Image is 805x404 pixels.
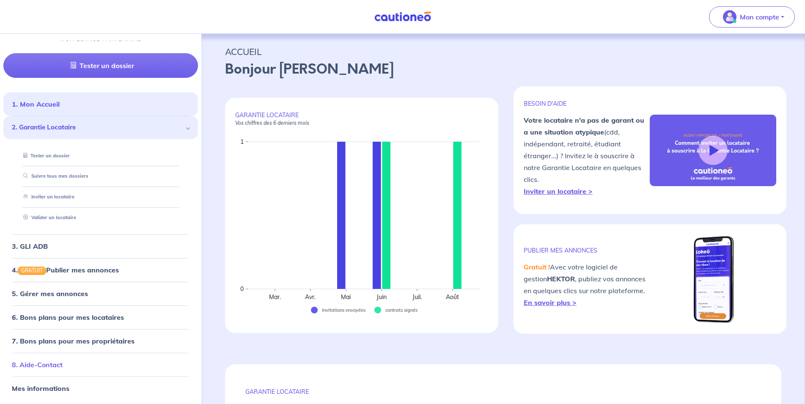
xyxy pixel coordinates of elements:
p: GARANTIE LOCATAIRE [235,111,488,126]
a: Suivre tous mes dossiers [20,173,88,179]
text: Août [446,293,459,301]
p: GARANTIE LOCATAIRE [245,388,761,396]
a: Inviter un locataire > [524,187,593,195]
text: 0 [240,285,244,293]
div: 5. Gérer mes annonces [3,285,198,302]
a: Mes informations [12,384,69,393]
strong: HEKTOR [547,275,575,283]
p: Mon compte [740,12,779,22]
p: (cdd, indépendant, retraité, étudiant étranger...) ? Invitez le à souscrire à notre Garantie Loca... [524,114,650,197]
div: Valider un locataire [14,211,188,225]
a: Valider un locataire [20,214,76,220]
div: 7. Bons plans pour mes propriétaires [3,333,198,349]
a: En savoir plus > [524,298,577,307]
p: Bonjour [PERSON_NAME] [225,59,781,80]
img: mobile-lokeo.png [691,234,735,324]
a: Tester un dossier [3,53,198,78]
a: Tester un dossier [20,152,70,158]
a: 5. Gérer mes annonces [12,289,88,298]
a: Inviter un locataire [20,194,74,200]
text: Juin [376,293,387,301]
button: illu_account_valid_menu.svgMon compte [709,6,795,27]
div: Mes informations [3,380,198,397]
div: 6. Bons plans pour mes locataires [3,309,198,326]
div: Suivre tous mes dossiers [14,169,188,183]
a: 7. Bons plans pour mes propriétaires [12,337,135,345]
em: Gratuit ! [524,263,550,271]
p: ACCUEIL [225,44,781,59]
em: Vos chiffres des 6 derniers mois [235,120,309,126]
div: Tester un dossier [14,148,188,162]
div: 2. Garantie Locataire [3,116,198,139]
text: Juil. [412,293,422,301]
div: Inviter un locataire [14,190,188,204]
div: 1. Mon Accueil [3,96,198,113]
a: 8. Aide-Contact [12,360,63,369]
text: Mar. [269,293,281,301]
img: video-gli-new-none.jpg [650,115,776,186]
img: illu_account_valid_menu.svg [723,10,736,24]
div: 3. GLI ADB [3,237,198,254]
p: publier mes annonces [524,247,650,254]
a: 6. Bons plans pour mes locataires [12,313,124,322]
span: 2. Garantie Locataire [12,123,183,132]
a: 1. Mon Accueil [12,100,60,108]
img: Cautioneo [371,11,434,22]
div: 4.GRATUITPublier mes annonces [3,261,198,278]
strong: Votre locataire n'a pas de garant ou a une situation atypique [524,116,644,136]
div: 8. Aide-Contact [3,356,198,373]
text: Avr. [305,293,316,301]
text: Mai [341,293,351,301]
text: 1 [240,138,244,146]
p: Avec votre logiciel de gestion , publiez vos annonces en quelques clics sur notre plateforme. [524,261,650,308]
a: 3. GLI ADB [12,242,48,250]
p: BESOIN D'AIDE [524,100,650,107]
a: 4.GRATUITPublier mes annonces [12,265,119,274]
